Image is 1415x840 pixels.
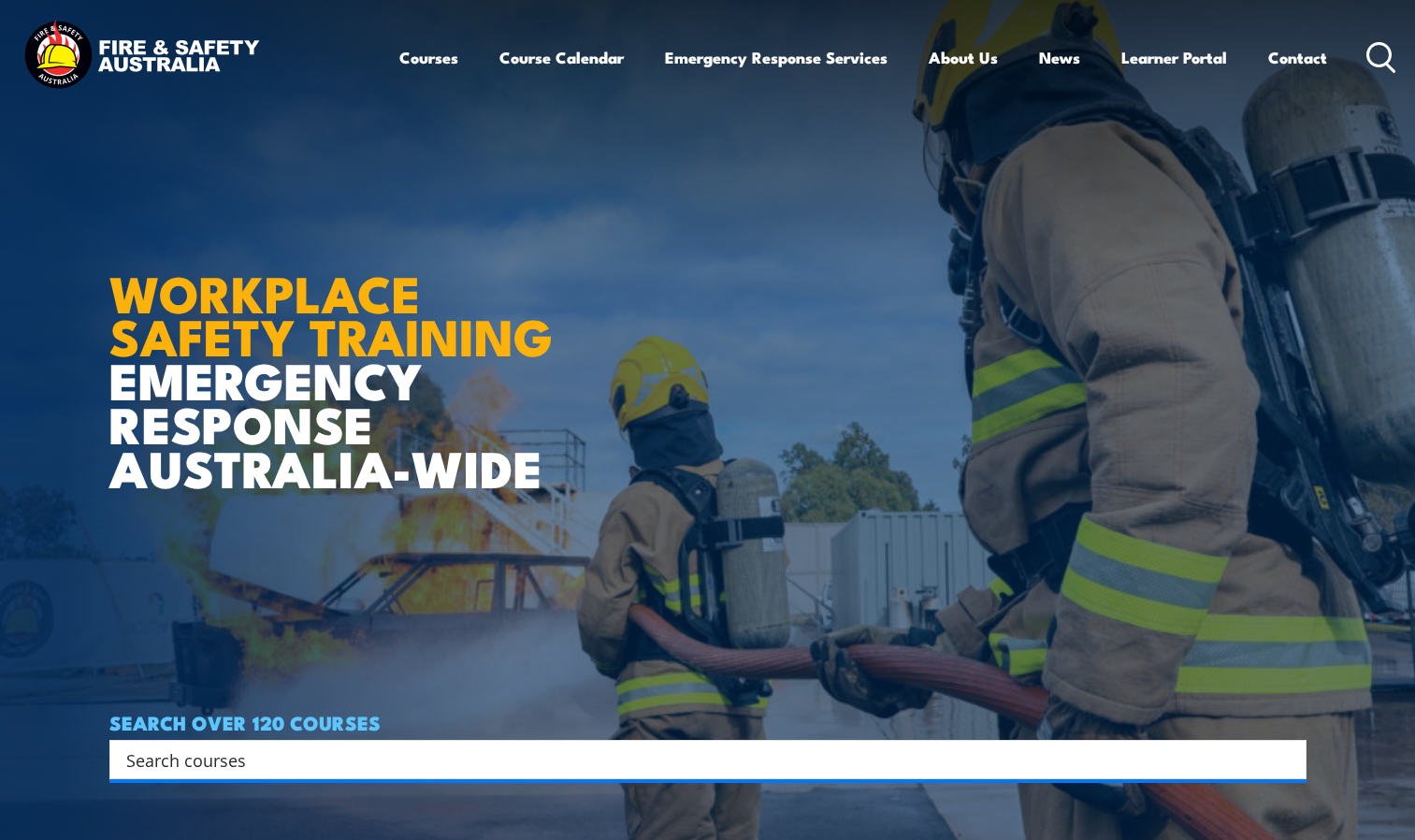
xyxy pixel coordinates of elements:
strong: WORKPLACE SAFETY TRAINING [109,253,553,374]
a: Courses [399,33,458,82]
a: Learner Portal [1121,33,1227,82]
h1: EMERGENCY RESPONSE AUSTRALIA-WIDE [109,224,567,489]
a: Emergency Response Services [665,33,888,82]
a: About Us [929,33,998,82]
input: Search input [126,746,1265,774]
button: Search magnifier button [1274,746,1300,773]
a: Course Calendar [499,33,624,82]
a: Contact [1268,33,1327,82]
form: Search form [130,746,1269,773]
a: News [1039,33,1080,82]
h4: SEARCH OVER 120 COURSES [109,712,1307,732]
